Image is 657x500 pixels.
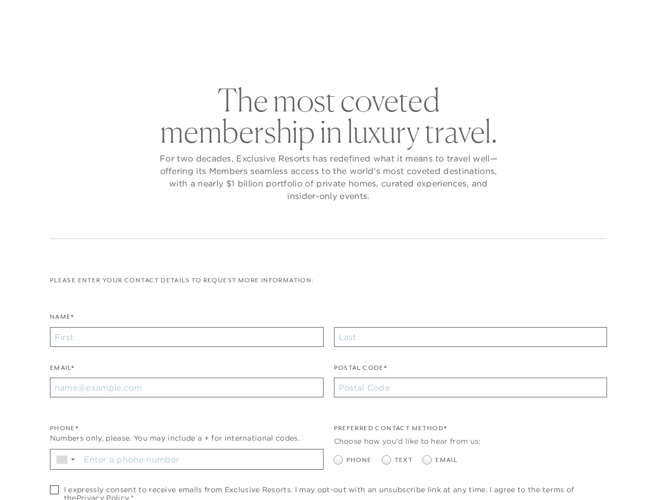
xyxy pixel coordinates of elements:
input: name@example.com [50,378,324,397]
a: The Collection [209,33,289,64]
a: Get Started [28,11,73,21]
a: Member Login [551,11,602,21]
span: Email [435,455,457,465]
h2: The most coveted membership in luxury travel. [157,84,500,147]
legend: Preferred Contact Method* [334,423,447,439]
div: Phone* [50,423,324,433]
div: Choose how you'd like to hear from us: [334,436,608,447]
input: Enter a phone number [80,449,323,469]
p: For two decades, Exclusive Resorts has redefined what it means to travel well—offering its Member... [157,152,500,202]
a: Membership [304,33,369,64]
span: Text [395,455,413,465]
p: Please enter your contact details to request more information: [50,276,607,285]
input: First [50,327,324,347]
span: ▼ [70,456,76,463]
span: Phone [346,455,372,465]
a: Community [384,33,448,64]
label: Email* [50,363,74,378]
label: Postal Code* [334,363,388,378]
div: Country Code Selector [50,449,80,469]
input: Last [334,327,608,347]
label: Name* [50,312,74,327]
input: Postal Code [334,378,608,397]
div: Numbers only, please. You may include a + for international codes. [50,433,324,444]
